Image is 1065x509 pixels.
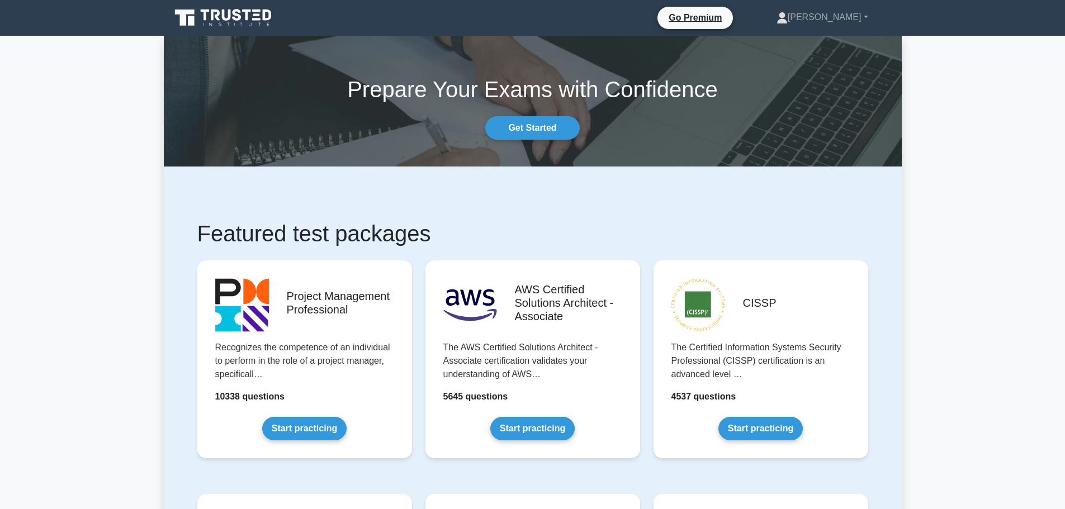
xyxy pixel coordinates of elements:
[490,417,575,440] a: Start practicing
[485,116,579,140] a: Get Started
[750,6,895,28] a: [PERSON_NAME]
[662,11,728,25] a: Go Premium
[718,417,803,440] a: Start practicing
[164,76,902,103] h1: Prepare Your Exams with Confidence
[197,220,868,247] h1: Featured test packages
[262,417,347,440] a: Start practicing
